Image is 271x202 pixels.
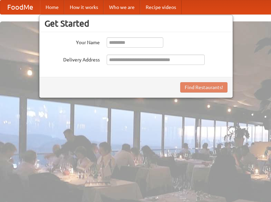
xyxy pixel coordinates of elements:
[140,0,182,14] a: Recipe videos
[45,18,228,29] h3: Get Started
[40,0,64,14] a: Home
[45,55,100,63] label: Delivery Address
[45,37,100,46] label: Your Name
[64,0,104,14] a: How it works
[104,0,140,14] a: Who we are
[180,82,228,93] button: Find Restaurants!
[0,0,40,14] a: FoodMe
